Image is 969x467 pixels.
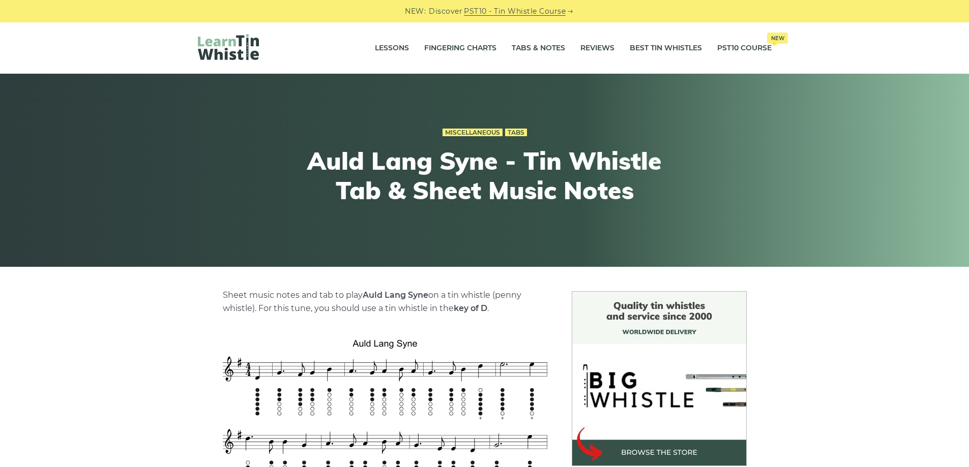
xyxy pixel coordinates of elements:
img: LearnTinWhistle.com [198,34,259,60]
a: PST10 CourseNew [717,36,772,61]
a: Tabs [505,129,527,137]
h1: Auld Lang Syne - Tin Whistle Tab & Sheet Music Notes [298,146,672,205]
a: Reviews [580,36,614,61]
a: Miscellaneous [443,129,503,137]
a: Fingering Charts [424,36,496,61]
a: Lessons [375,36,409,61]
strong: Auld Lang Syne [363,290,428,300]
a: Tabs & Notes [512,36,565,61]
strong: key of D [454,303,487,313]
p: Sheet music notes and tab to play on a tin whistle (penny whistle). For this tune, you should use... [223,289,547,315]
img: BigWhistle Tin Whistle Store [572,291,747,466]
a: Best Tin Whistles [630,36,702,61]
span: New [767,33,788,44]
